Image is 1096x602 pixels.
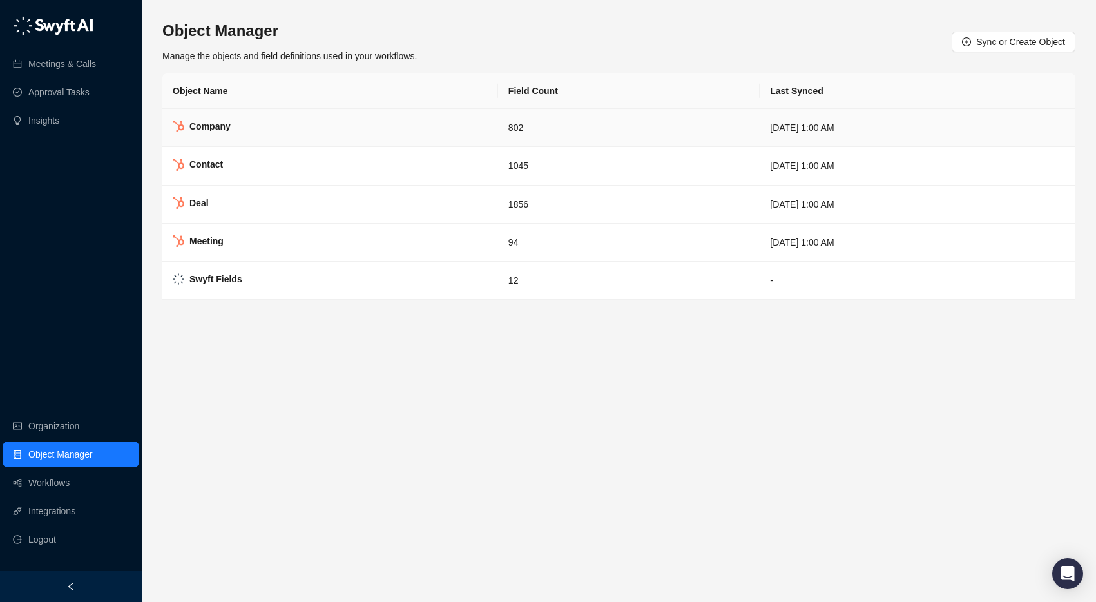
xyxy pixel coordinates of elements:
span: Logout [28,527,56,552]
strong: Meeting [189,236,224,246]
strong: Company [189,121,231,131]
td: 1856 [498,186,760,224]
strong: Swyft Fields [189,274,242,284]
td: [DATE] 1:00 AM [760,224,1075,262]
a: Meetings & Calls [28,51,96,77]
img: hubspot-DkpyWjJb.png [173,159,184,171]
a: Approval Tasks [28,79,90,105]
span: plus-circle [962,37,971,46]
a: Integrations [28,498,75,524]
img: hubspot-DkpyWjJb.png [173,197,184,209]
img: hubspot-DkpyWjJb.png [173,235,184,248]
span: Manage the objects and field definitions used in your workflows. [162,51,417,61]
td: [DATE] 1:00 AM [760,186,1075,224]
img: logo-05li4sbe.png [13,16,93,35]
td: 1045 [498,147,760,185]
button: Sync or Create Object [952,32,1075,52]
a: Organization [28,413,79,439]
a: Object Manager [28,442,93,467]
td: 94 [498,224,760,262]
img: hubspot-DkpyWjJb.png [173,121,184,133]
img: Swyft Logo [173,273,184,285]
td: [DATE] 1:00 AM [760,109,1075,147]
strong: Contact [189,159,223,170]
span: left [66,582,75,591]
a: Insights [28,108,59,133]
strong: Deal [189,198,209,208]
td: - [760,262,1075,300]
h3: Object Manager [162,21,417,41]
span: logout [13,535,22,544]
td: 802 [498,109,760,147]
th: Object Name [162,73,498,109]
span: Sync or Create Object [976,35,1065,49]
div: Open Intercom Messenger [1052,558,1083,589]
th: Last Synced [760,73,1075,109]
td: [DATE] 1:00 AM [760,147,1075,185]
th: Field Count [498,73,760,109]
a: Workflows [28,470,70,496]
td: 12 [498,262,760,300]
